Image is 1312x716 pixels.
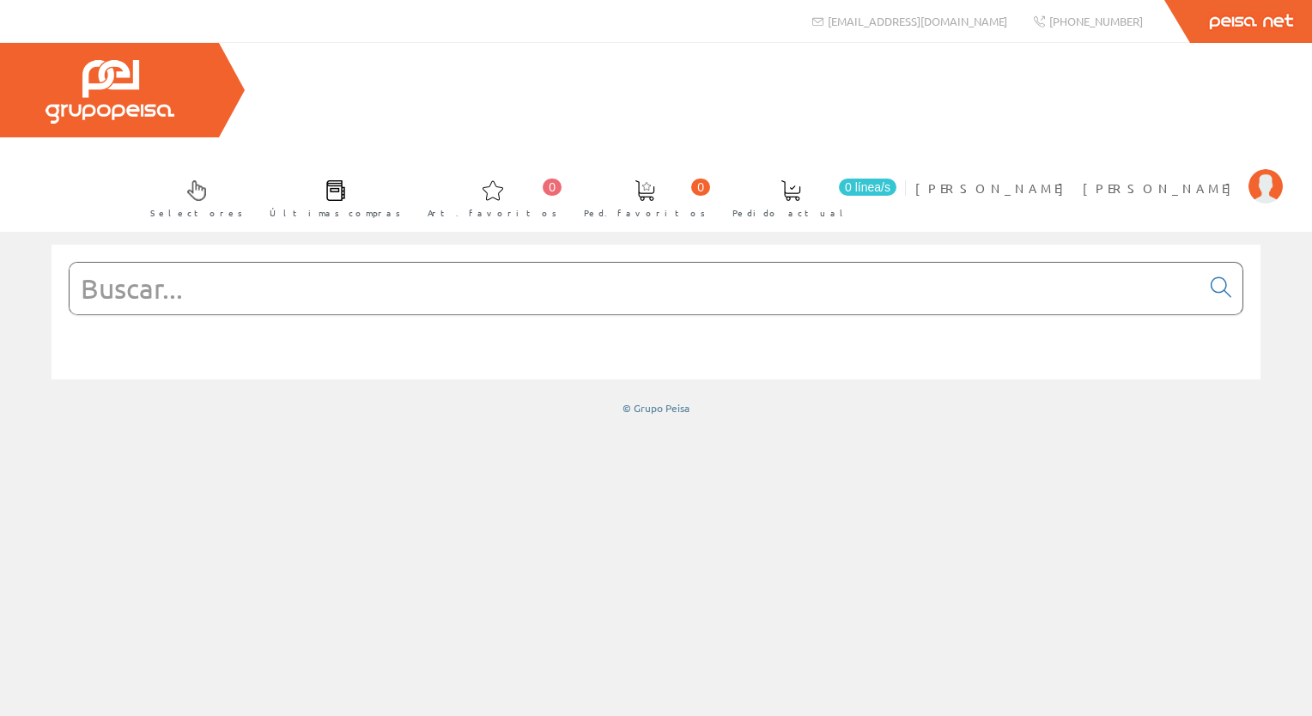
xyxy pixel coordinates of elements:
span: Art. favoritos [428,204,557,221]
span: [PHONE_NUMBER] [1049,14,1143,28]
input: Buscar... [70,263,1200,314]
span: Pedido actual [732,204,849,221]
span: 0 [691,179,710,196]
a: [PERSON_NAME] [PERSON_NAME] [915,166,1283,182]
span: Selectores [150,204,243,221]
a: Últimas compras [252,166,410,228]
div: © Grupo Peisa [52,401,1260,416]
span: [PERSON_NAME] [PERSON_NAME] [915,179,1240,197]
img: Grupo Peisa [46,60,174,124]
span: 0 línea/s [839,179,896,196]
span: 0 [543,179,562,196]
a: Selectores [133,166,252,228]
span: Últimas compras [270,204,401,221]
span: Ped. favoritos [584,204,706,221]
span: [EMAIL_ADDRESS][DOMAIN_NAME] [828,14,1007,28]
